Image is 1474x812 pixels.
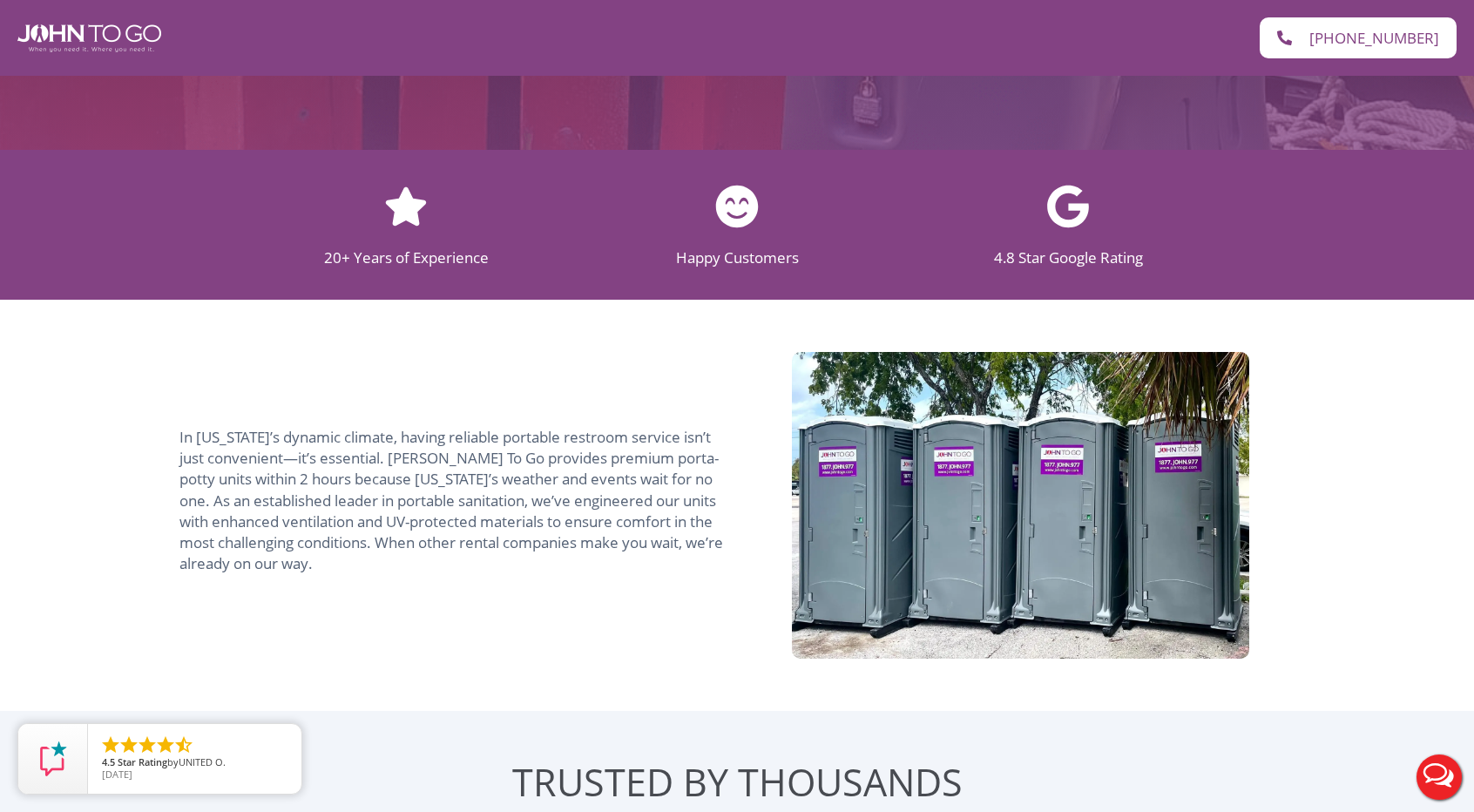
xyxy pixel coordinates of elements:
[179,763,1295,801] h2: TRUSTED BY THOUSANDS
[155,734,176,755] li: 
[173,734,194,755] li: 
[36,741,71,776] img: Review Rating
[589,250,885,265] h2: Happy Customers
[102,768,132,781] span: [DATE]
[920,250,1216,265] h2: 4.8 Star Google Rating
[118,734,139,755] li: 
[100,734,121,755] li: 
[179,755,226,768] span: UNITED O.
[102,757,287,769] span: by
[1404,742,1474,812] button: Live Chat
[1309,30,1439,45] span: [PHONE_NUMBER]
[118,755,167,768] span: Star Rating
[179,427,723,574] span: In [US_STATE]’s dynamic climate, having reliable portable restroom service isn’t just convenient—...
[137,734,158,755] li: 
[792,352,1249,659] img: row of porta john rentals in Florida
[258,250,554,265] h2: 20+ Years of Experience
[17,24,161,52] img: John To Go
[1260,17,1457,58] a: [PHONE_NUMBER]
[102,755,115,768] span: 4.5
